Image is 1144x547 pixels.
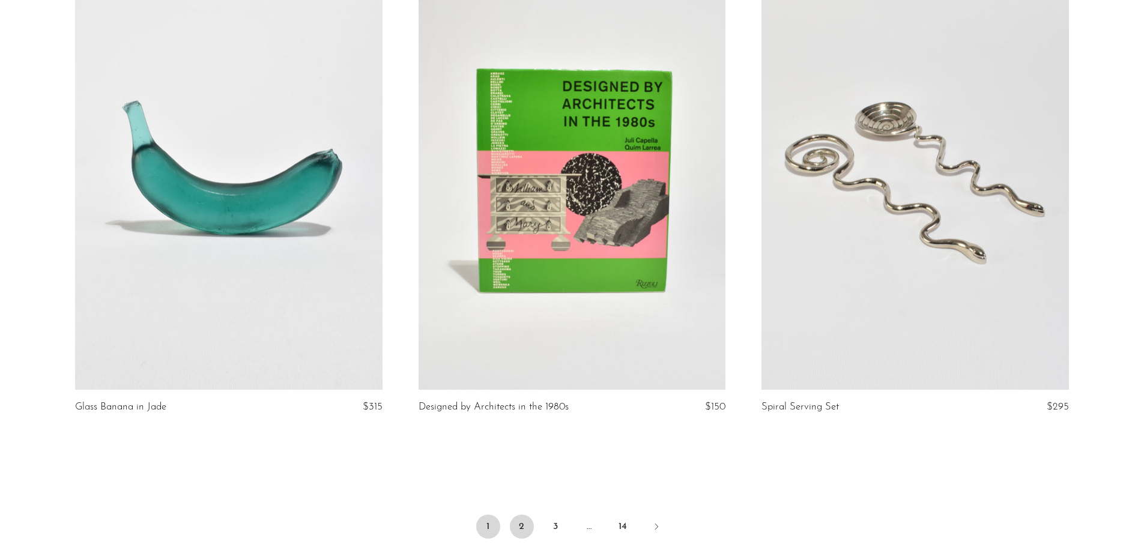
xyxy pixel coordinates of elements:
a: 3 [543,515,567,539]
span: 1 [476,515,500,539]
a: Designed by Architects in the 1980s [419,402,569,413]
span: $315 [363,402,383,412]
a: Next [644,515,668,541]
span: … [577,515,601,539]
a: 2 [510,515,534,539]
span: $295 [1047,402,1069,412]
a: 14 [611,515,635,539]
a: Spiral Serving Set [761,402,839,413]
span: $150 [705,402,725,412]
a: Glass Banana in Jade [75,402,166,413]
